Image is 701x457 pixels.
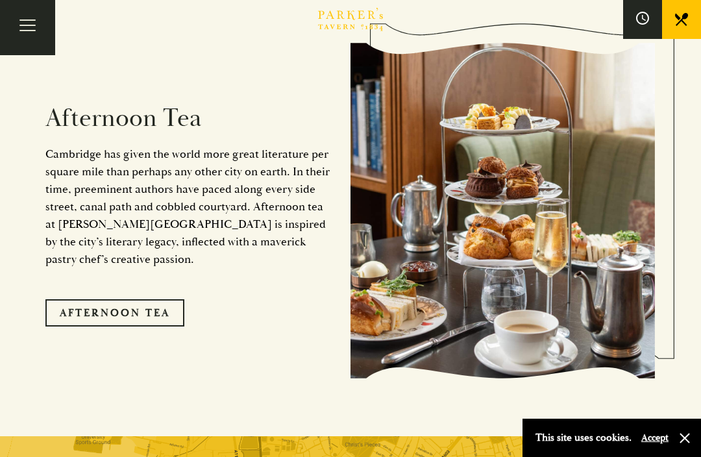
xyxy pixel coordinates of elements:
[45,104,331,134] h2: Afternoon Tea
[45,299,184,327] a: Afternoon Tea
[641,432,669,444] button: Accept
[45,145,331,268] p: Cambridge has given the world more great literature per square mile than perhaps any other city o...
[678,432,691,445] button: Close and accept
[535,428,632,447] p: This site uses cookies.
